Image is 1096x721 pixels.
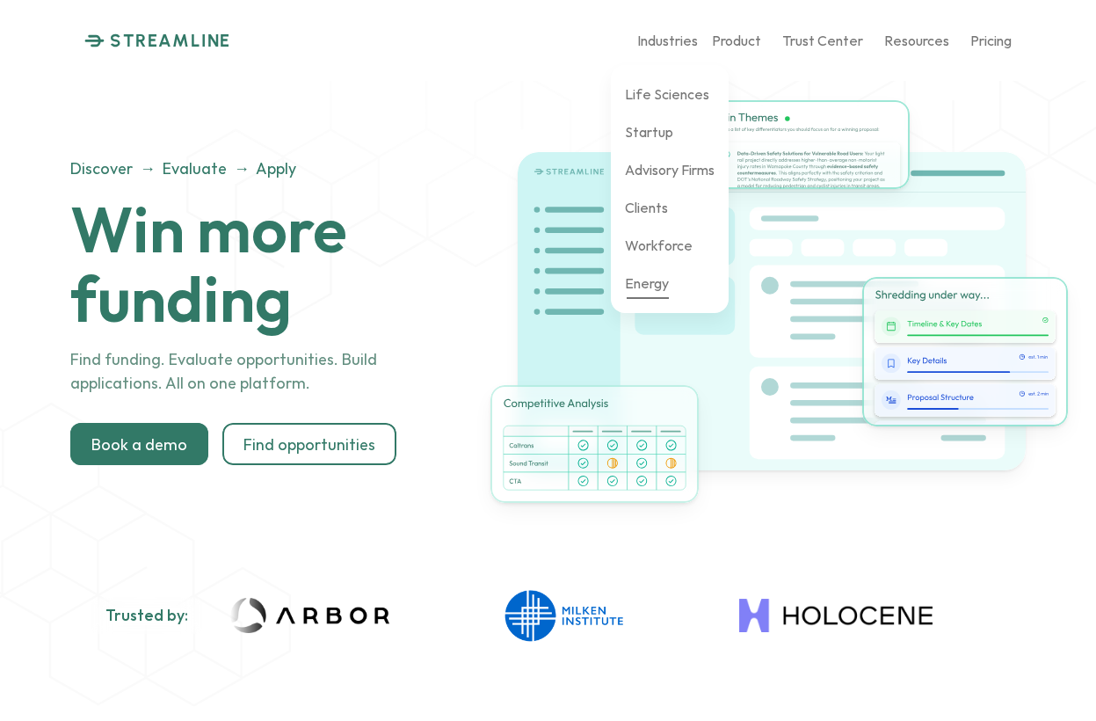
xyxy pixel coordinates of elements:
[970,25,1012,56] a: Pricing
[70,424,208,466] a: Book a demo
[884,32,949,48] p: Resources
[625,274,669,291] p: Energy
[70,194,511,333] h1: Win more funding
[84,30,231,51] a: STREAMLINE
[625,79,709,110] a: Life Sciences
[782,25,863,56] a: Trust Center
[222,424,396,466] a: Find opportunities
[970,32,1012,48] p: Pricing
[105,606,188,625] h2: Trusted by:
[637,32,698,48] p: Industries
[625,85,709,102] p: Life Sciences
[625,268,669,299] a: Energy
[712,32,761,48] p: Product
[782,32,863,48] p: Trust Center
[243,435,375,455] p: Find opportunities
[625,117,673,148] a: Startup
[625,237,693,253] p: Workforce
[625,161,715,178] p: Advisory Firms
[884,25,949,56] a: Resources
[625,123,673,140] p: Startup
[91,435,187,455] p: Book a demo
[625,193,668,223] a: Clients
[625,230,693,261] a: Workforce
[625,199,668,215] p: Clients
[625,155,715,186] a: Advisory Firms
[70,157,467,180] p: Discover → Evaluate → Apply
[70,348,467,396] p: Find funding. Evaluate opportunities. Build applications. All on one platform.
[110,30,231,51] p: STREAMLINE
